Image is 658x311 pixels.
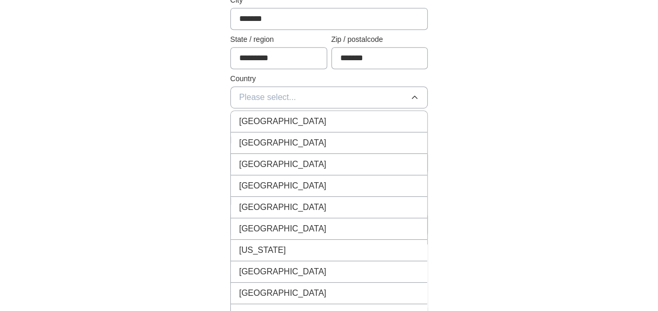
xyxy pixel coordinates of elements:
[239,265,327,278] span: [GEOGRAPHIC_DATA]
[239,287,327,299] span: [GEOGRAPHIC_DATA]
[239,223,327,235] span: [GEOGRAPHIC_DATA]
[239,180,327,192] span: [GEOGRAPHIC_DATA]
[239,115,327,128] span: [GEOGRAPHIC_DATA]
[230,86,428,108] button: Please select...
[239,244,286,257] span: [US_STATE]
[239,158,327,171] span: [GEOGRAPHIC_DATA]
[331,34,428,45] label: Zip / postalcode
[230,34,327,45] label: State / region
[239,91,296,104] span: Please select...
[239,201,327,214] span: [GEOGRAPHIC_DATA]
[230,73,428,84] label: Country
[239,137,327,149] span: [GEOGRAPHIC_DATA]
